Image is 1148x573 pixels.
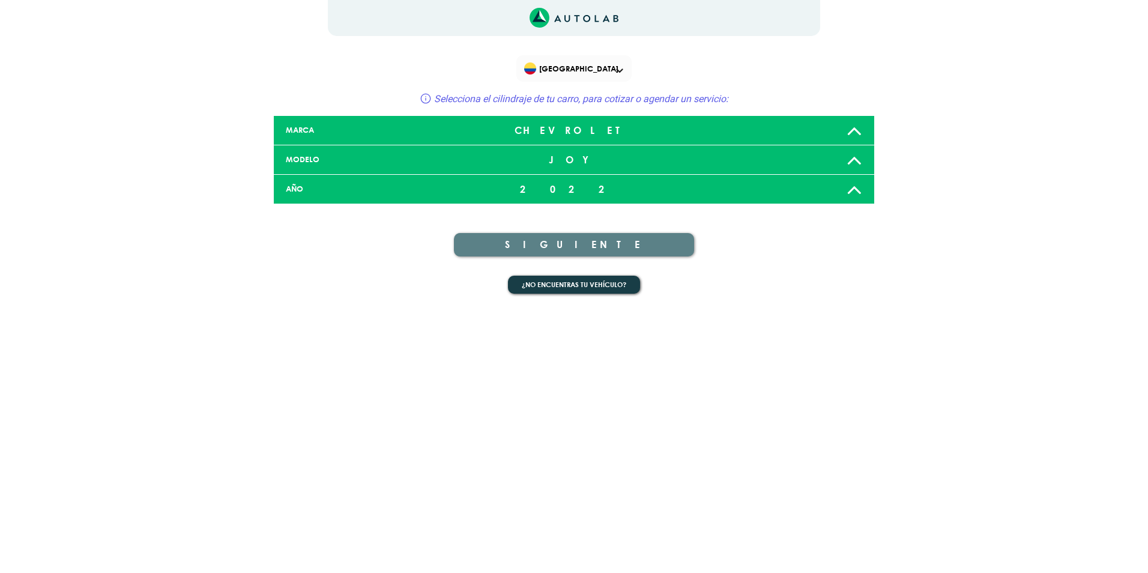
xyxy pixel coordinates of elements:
[274,175,874,204] a: AÑO 2022
[274,145,874,175] a: MODELO JOY
[516,55,632,82] div: Flag of COLOMBIA[GEOGRAPHIC_DATA]
[475,148,673,172] div: JOY
[508,276,640,294] button: ¿No encuentras tu vehículo?
[277,124,475,136] div: MARCA
[524,60,627,77] span: [GEOGRAPHIC_DATA]
[274,116,874,145] a: MARCA CHEVROLET
[524,62,536,74] img: Flag of COLOMBIA
[530,11,619,23] a: Link al sitio de autolab
[434,93,728,105] span: Selecciona el cilindraje de tu carro, para cotizar o agendar un servicio:
[277,183,475,195] div: AÑO
[475,177,673,201] div: 2022
[454,233,694,256] button: SIGUIENTE
[475,118,673,142] div: CHEVROLET
[277,154,475,165] div: MODELO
